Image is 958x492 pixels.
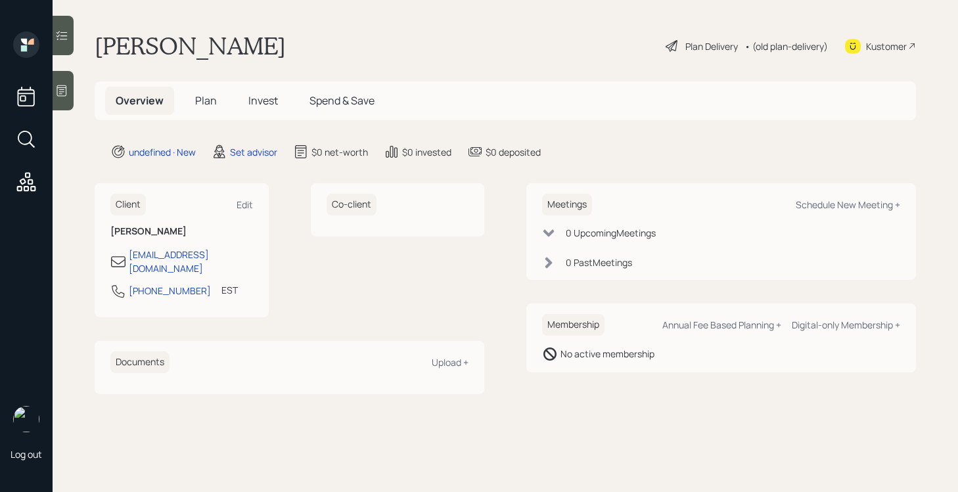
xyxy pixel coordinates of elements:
div: 0 Past Meeting s [566,256,632,269]
span: Invest [248,93,278,108]
div: Annual Fee Based Planning + [662,319,781,331]
div: Digital-only Membership + [792,319,900,331]
img: retirable_logo.png [13,406,39,432]
div: [PHONE_NUMBER] [129,284,211,298]
div: No active membership [560,347,654,361]
h6: [PERSON_NAME] [110,226,253,237]
div: Schedule New Meeting + [796,198,900,211]
h1: [PERSON_NAME] [95,32,286,60]
h6: Membership [542,314,604,336]
div: Log out [11,448,42,460]
div: 0 Upcoming Meeting s [566,226,656,240]
div: $0 deposited [486,145,541,159]
div: $0 invested [402,145,451,159]
div: EST [221,283,238,297]
h6: Documents [110,351,170,373]
div: Plan Delivery [685,39,738,53]
div: Set advisor [230,145,277,159]
span: Plan [195,93,217,108]
span: Spend & Save [309,93,375,108]
div: [EMAIL_ADDRESS][DOMAIN_NAME] [129,248,253,275]
div: undefined · New [129,145,196,159]
div: $0 net-worth [311,145,368,159]
h6: Co-client [327,194,376,215]
div: Upload + [432,356,468,369]
h6: Client [110,194,146,215]
div: Edit [237,198,253,211]
div: Kustomer [866,39,907,53]
h6: Meetings [542,194,592,215]
span: Overview [116,93,164,108]
div: • (old plan-delivery) [744,39,828,53]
